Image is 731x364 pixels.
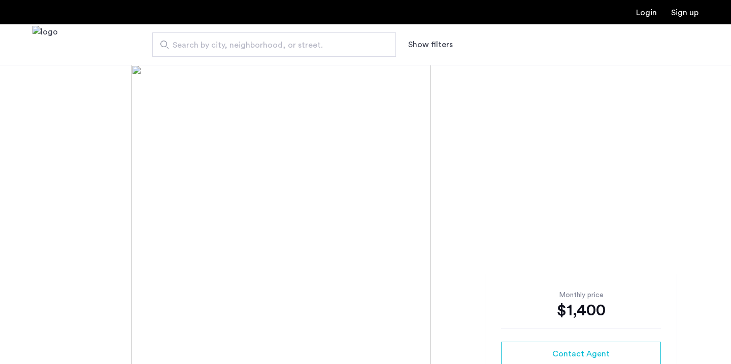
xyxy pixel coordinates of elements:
a: Login [636,9,657,17]
span: Search by city, neighborhood, or street. [173,39,368,51]
input: Apartment Search [152,32,396,57]
button: Show or hide filters [408,39,453,51]
a: Cazamio Logo [32,26,58,64]
img: logo [32,26,58,64]
a: Registration [671,9,699,17]
div: Monthly price [501,290,661,300]
span: Contact Agent [552,348,610,360]
div: $1,400 [501,300,661,320]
